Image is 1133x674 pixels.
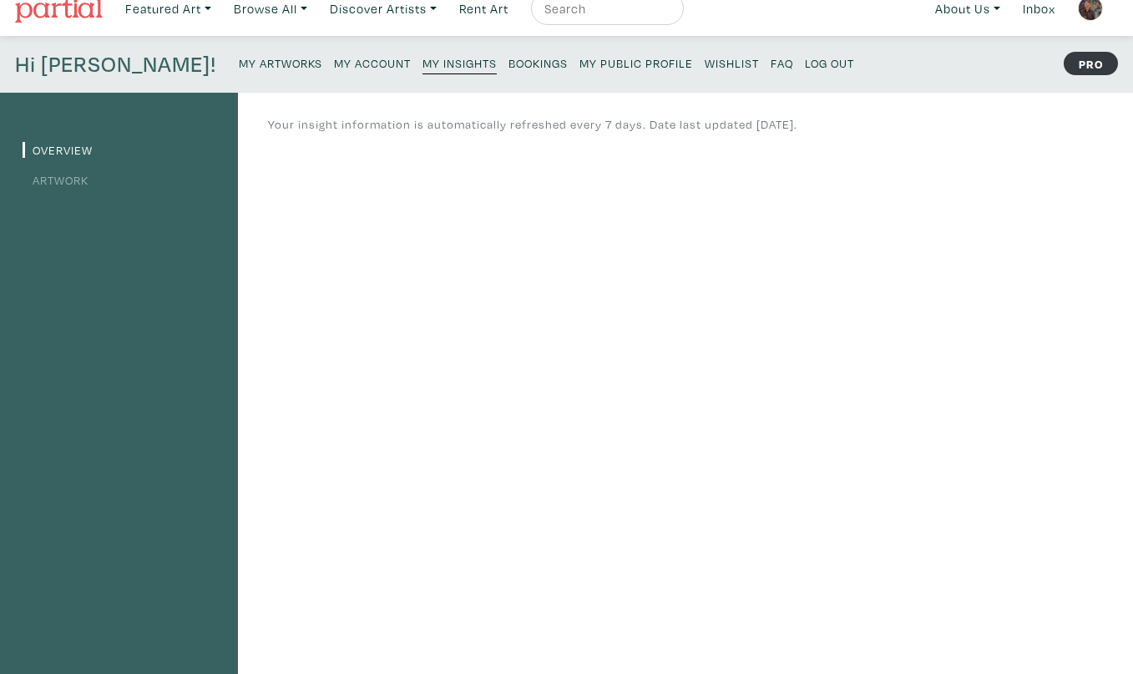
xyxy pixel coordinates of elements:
a: Overview [23,142,93,158]
p: Your insight information is automatically refreshed every 7 days. Date last updated [DATE]. [268,115,797,134]
a: My Public Profile [579,51,693,73]
a: Log Out [805,51,854,73]
small: FAQ [771,55,793,71]
small: My Insights [422,55,497,71]
a: Artwork [23,172,89,188]
strong: PRO [1064,52,1118,75]
small: My Public Profile [579,55,693,71]
small: Wishlist [705,55,759,71]
a: My Account [334,51,411,73]
small: Log Out [805,55,854,71]
a: Bookings [508,51,568,73]
small: My Account [334,55,411,71]
a: My Artworks [239,51,322,73]
a: Wishlist [705,51,759,73]
small: My Artworks [239,55,322,71]
a: My Insights [422,51,497,74]
a: FAQ [771,51,793,73]
h4: Hi [PERSON_NAME]! [15,51,216,78]
small: Bookings [508,55,568,71]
